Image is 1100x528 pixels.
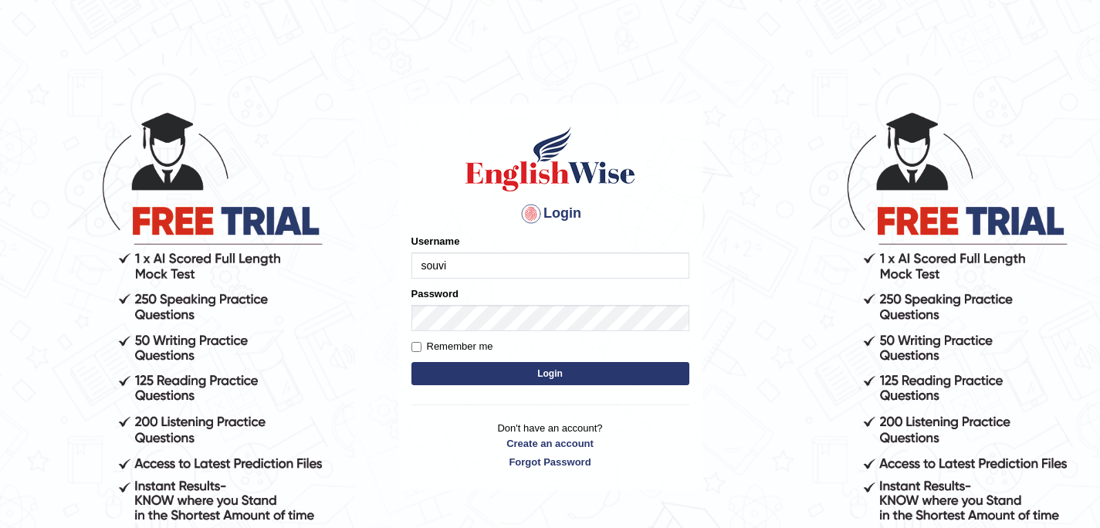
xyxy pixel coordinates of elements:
input: Remember me [411,342,421,352]
label: Username [411,234,460,249]
a: Create an account [411,436,689,451]
a: Forgot Password [411,455,689,469]
button: Login [411,362,689,385]
p: Don't have an account? [411,421,689,469]
label: Remember me [411,339,493,354]
h4: Login [411,201,689,226]
img: Logo of English Wise sign in for intelligent practice with AI [462,124,638,194]
label: Password [411,286,459,301]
